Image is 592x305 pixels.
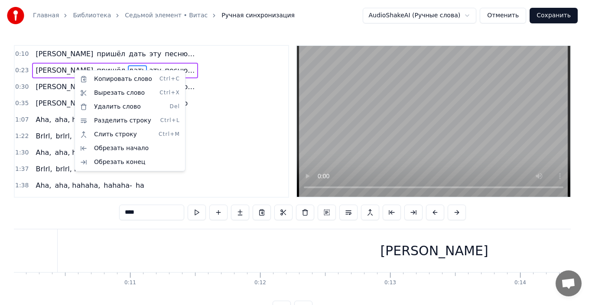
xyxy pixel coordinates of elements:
span: Ctrl+X [159,90,180,96]
div: Копировать слово [77,72,183,86]
div: Слить строку [77,128,183,141]
span: Ctrl+L [160,117,180,124]
div: Обрезать конец [77,155,183,169]
span: Ctrl+M [159,131,180,138]
div: Вырезать слово [77,86,183,100]
span: Del [169,103,180,110]
div: Обрезать начало [77,141,183,155]
div: Удалить слово [77,100,183,114]
span: Ctrl+C [159,76,180,83]
div: Разделить строку [77,114,183,128]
